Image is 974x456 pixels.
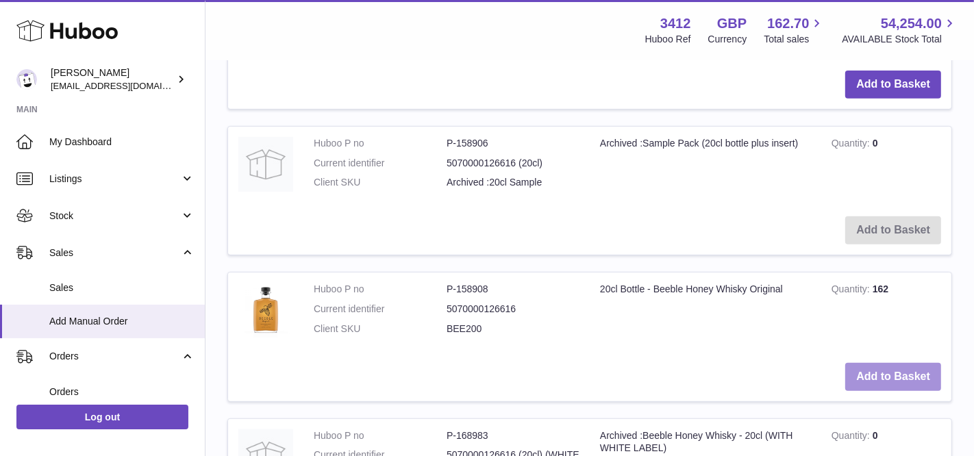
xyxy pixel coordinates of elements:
[764,14,825,46] a: 162.70 Total sales
[447,429,579,442] dd: P-168983
[49,281,195,294] span: Sales
[49,315,195,328] span: Add Manual Order
[764,33,825,46] span: Total sales
[49,173,180,186] span: Listings
[238,137,293,192] img: Archived :Sample Pack (20cl bottle plus insert)
[49,136,195,149] span: My Dashboard
[708,33,747,46] div: Currency
[314,157,447,170] dt: Current identifier
[645,33,691,46] div: Huboo Ref
[832,283,873,298] strong: Quantity
[49,210,180,223] span: Stock
[447,303,579,316] dd: 5070000126616
[717,14,747,33] strong: GBP
[51,66,174,92] div: [PERSON_NAME]
[314,303,447,316] dt: Current identifier
[49,246,180,259] span: Sales
[881,14,942,33] span: 54,254.00
[314,176,447,189] dt: Client SKU
[447,176,579,189] dd: Archived :20cl Sample
[821,127,951,207] td: 0
[845,71,941,99] button: Add to Basket
[447,322,579,335] dd: BEE200
[16,69,37,90] img: info@beeble.buzz
[16,405,188,429] a: Log out
[49,350,180,363] span: Orders
[314,322,447,335] dt: Client SKU
[842,14,958,46] a: 54,254.00 AVAILABLE Stock Total
[238,283,293,338] img: 20cl Bottle - Beeble Honey Whisky Original
[447,283,579,296] dd: P-158908
[660,14,691,33] strong: 3412
[767,14,809,33] span: 162.70
[314,429,447,442] dt: Huboo P no
[590,273,821,353] td: 20cl Bottle - Beeble Honey Whisky Original
[590,127,821,207] td: Archived :Sample Pack (20cl bottle plus insert)
[842,33,958,46] span: AVAILABLE Stock Total
[314,137,447,150] dt: Huboo P no
[49,385,195,398] span: Orders
[314,283,447,296] dt: Huboo P no
[447,137,579,150] dd: P-158906
[51,80,201,91] span: [EMAIL_ADDRESS][DOMAIN_NAME]
[832,138,873,152] strong: Quantity
[821,273,951,353] td: 162
[845,363,941,391] button: Add to Basket
[832,430,873,444] strong: Quantity
[447,157,579,170] dd: 5070000126616 (20cl)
